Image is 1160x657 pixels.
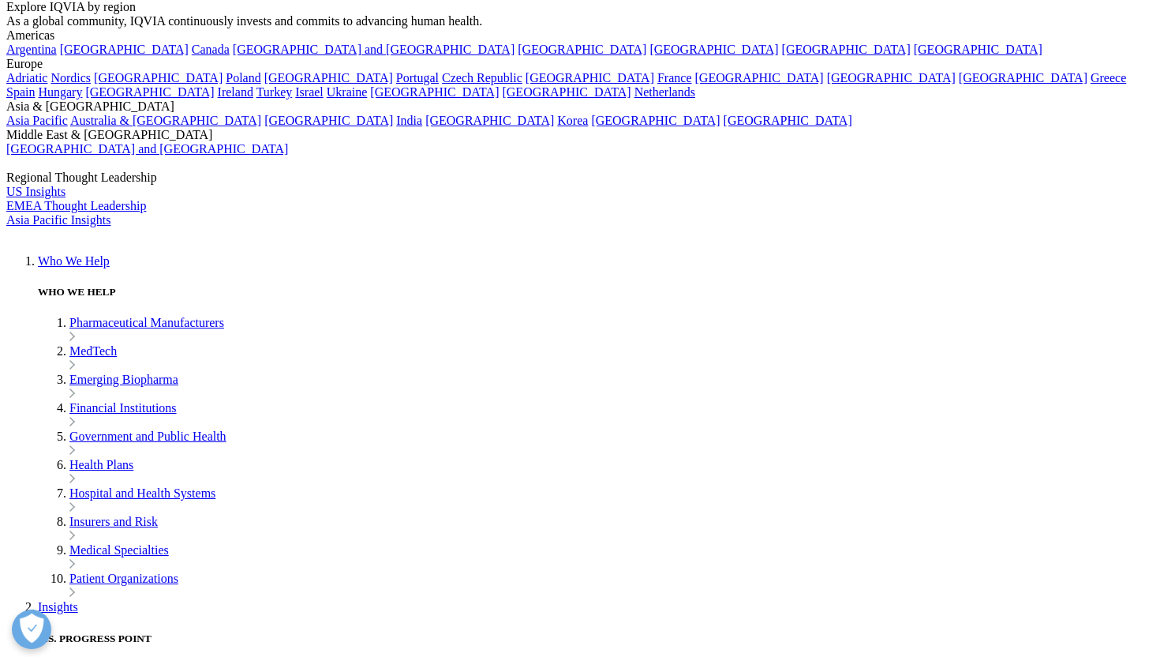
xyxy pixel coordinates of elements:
[69,572,178,585] a: Patient Organizations
[60,43,189,56] a: [GEOGRAPHIC_DATA]
[1091,71,1126,84] a: Greece
[6,99,1154,114] div: Asia & [GEOGRAPHIC_DATA]
[6,43,57,56] a: Argentina
[12,610,51,649] button: Open Preferences
[226,71,260,84] a: Poland
[295,85,324,99] a: Israel
[634,85,695,99] a: Netherlands
[526,71,654,84] a: [GEOGRAPHIC_DATA]
[6,114,68,127] a: Asia Pacific
[724,114,852,127] a: [GEOGRAPHIC_DATA]
[94,71,223,84] a: [GEOGRAPHIC_DATA]
[69,486,215,500] a: Hospital and Health Systems
[396,71,439,84] a: Portugal
[657,71,692,84] a: France
[38,286,1154,298] h5: WHO WE HELP
[695,71,824,84] a: [GEOGRAPHIC_DATA]
[782,43,911,56] a: [GEOGRAPHIC_DATA]
[6,213,110,227] a: Asia Pacific Insights
[370,85,499,99] a: [GEOGRAPHIC_DATA]
[442,71,522,84] a: Czech Republic
[557,114,588,127] a: Korea
[69,430,226,443] a: Government and Public Health
[649,43,778,56] a: [GEOGRAPHIC_DATA]
[502,85,631,99] a: [GEOGRAPHIC_DATA]
[256,85,293,99] a: Turkey
[264,71,393,84] a: [GEOGRAPHIC_DATA]
[6,28,1154,43] div: Americas
[70,114,261,127] a: Australia & [GEOGRAPHIC_DATA]
[425,114,554,127] a: [GEOGRAPHIC_DATA]
[6,57,1154,71] div: Europe
[69,373,178,386] a: Emerging Biopharma
[914,43,1042,56] a: [GEOGRAPHIC_DATA]
[6,185,65,198] a: US Insights
[6,85,35,99] a: Spain
[38,85,82,99] a: Hungary
[6,71,47,84] a: Adriatic
[69,316,224,329] a: Pharmaceutical Manufacturers
[69,458,133,471] a: Health Plans
[218,85,253,99] a: Ireland
[396,114,422,127] a: India
[827,71,956,84] a: [GEOGRAPHIC_DATA]
[192,43,230,56] a: Canada
[85,85,214,99] a: [GEOGRAPHIC_DATA]
[959,71,1087,84] a: [GEOGRAPHIC_DATA]
[6,171,1154,185] div: Regional Thought Leadership
[38,633,1154,645] h5: U.S. PROGRESS POINT
[69,344,117,358] a: MedTech
[518,43,646,56] a: [GEOGRAPHIC_DATA]
[69,543,169,557] a: Medical Specialties
[6,199,146,212] a: EMEA Thought Leadership
[6,142,288,156] a: [GEOGRAPHIC_DATA] and [GEOGRAPHIC_DATA]
[591,114,720,127] a: [GEOGRAPHIC_DATA]
[264,114,393,127] a: [GEOGRAPHIC_DATA]
[38,254,110,268] a: Who We Help
[38,600,78,614] a: Insights
[6,128,1154,142] div: Middle East & [GEOGRAPHIC_DATA]
[233,43,515,56] a: [GEOGRAPHIC_DATA] and [GEOGRAPHIC_DATA]
[69,401,177,415] a: Financial Institutions
[327,85,368,99] a: Ukraine
[51,71,91,84] a: Nordics
[6,14,1154,28] div: As a global community, IQVIA continuously invests and commits to advancing human health.
[69,515,158,528] a: Insurers and Risk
